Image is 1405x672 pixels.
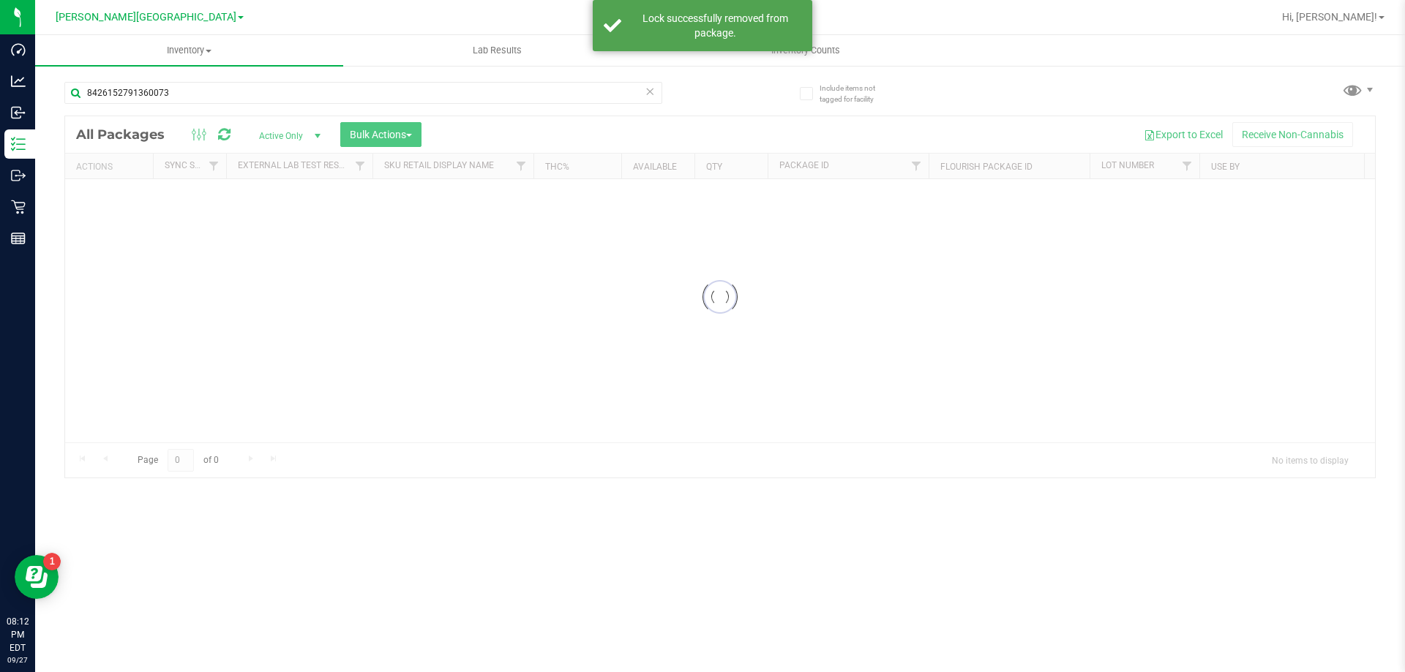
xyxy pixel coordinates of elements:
span: Include items not tagged for facility [820,83,893,105]
inline-svg: Dashboard [11,42,26,57]
input: Search Package ID, Item Name, SKU, Lot or Part Number... [64,82,662,104]
inline-svg: Inventory [11,137,26,151]
inline-svg: Reports [11,231,26,246]
span: Inventory [35,44,343,57]
span: Clear [645,82,655,101]
span: [PERSON_NAME][GEOGRAPHIC_DATA] [56,11,236,23]
inline-svg: Analytics [11,74,26,88]
iframe: Resource center unread badge [43,553,61,570]
inline-svg: Retail [11,200,26,214]
iframe: Resource center [15,555,59,599]
p: 08:12 PM EDT [7,615,29,654]
inline-svg: Inbound [11,105,26,120]
span: Lab Results [453,44,542,57]
p: 09/27 [7,654,29,665]
inline-svg: Outbound [11,168,26,183]
a: Inventory [35,35,343,66]
span: Hi, [PERSON_NAME]! [1282,11,1377,23]
div: Lock successfully removed from package. [629,11,801,40]
a: Lab Results [343,35,651,66]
